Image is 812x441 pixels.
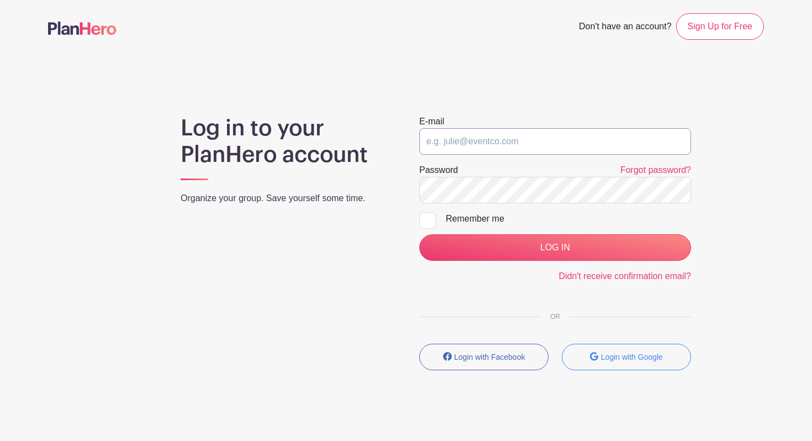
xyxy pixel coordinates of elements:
a: Sign Up for Free [676,13,764,40]
a: Didn't receive confirmation email? [558,271,691,281]
label: E-mail [419,115,444,128]
span: OR [541,313,569,321]
a: Forgot password? [620,165,691,175]
img: logo-507f7623f17ff9eddc593b1ce0a138ce2505c220e1c5a4e2b4648c50719b7d32.svg [48,22,117,35]
label: Password [419,164,458,177]
span: Don't have an account? [579,15,672,40]
button: Login with Google [562,344,691,370]
input: LOG IN [419,234,691,261]
div: Remember me [446,212,691,225]
button: Login with Facebook [419,344,549,370]
p: Organize your group. Save yourself some time. [181,192,393,205]
small: Login with Facebook [454,353,525,361]
h1: Log in to your PlanHero account [181,115,393,168]
small: Login with Google [601,353,663,361]
input: e.g. julie@eventco.com [419,128,691,155]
